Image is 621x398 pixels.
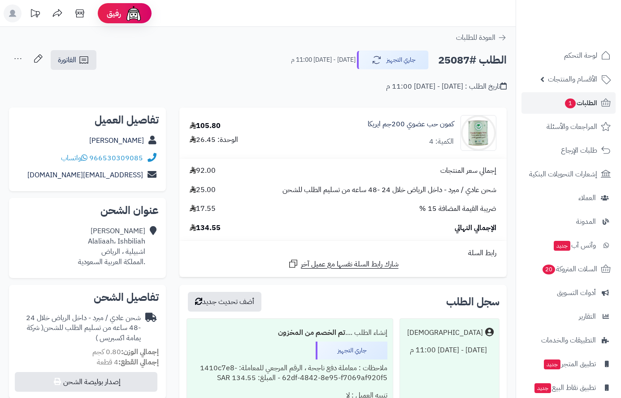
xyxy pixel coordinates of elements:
button: جاري التجهيز [357,51,429,69]
a: أدوات التسويق [521,282,616,304]
span: الإجمالي النهائي [455,223,496,233]
strong: إجمالي القطع: [118,357,159,368]
small: 0.80 كجم [92,347,159,357]
small: 4 قطعة [97,357,159,368]
span: 25.00 [190,185,216,195]
span: جديد [554,241,570,251]
span: الأقسام والمنتجات [548,73,597,86]
h2: عنوان الشحن [16,205,159,216]
div: إنشاء الطلب .... [192,324,387,342]
a: الطلبات1 [521,92,616,114]
a: المراجعات والأسئلة [521,116,616,137]
a: شارك رابط السلة نفسها مع عميل آخر [288,258,399,270]
span: وآتس آب [553,239,596,252]
a: تطبيق المتجرجديد [521,353,616,375]
h2: تفاصيل الشحن [16,292,159,303]
button: إصدار بوليصة الشحن [15,372,157,392]
strong: إجمالي الوزن: [121,347,159,357]
a: واتساب [61,153,87,163]
span: 1 [565,98,576,109]
a: العودة للطلبات [456,32,507,43]
span: أدوات التسويق [557,287,596,299]
span: التقارير [579,310,596,323]
div: ملاحظات : معاملة دفع ناجحة ، الرقم المرجعي للمعاملة: 1410c7e8-62df-4842-8e95-f7069af920f5 - المبل... [192,359,387,387]
span: لوحة التحكم [564,49,597,62]
div: الكمية: 4 [429,137,454,147]
span: تطبيق المتجر [543,358,596,370]
img: 1741983590-8908014051792-90x90.jpg [461,115,496,151]
h3: سجل الطلب [446,296,499,307]
span: 20 [543,265,556,275]
a: 966530309085 [89,153,143,163]
span: التطبيقات والخدمات [541,334,596,347]
span: المراجعات والأسئلة [547,120,597,133]
span: العملاء [578,192,596,204]
span: ضريبة القيمة المضافة 15 % [419,204,496,214]
span: المدونة [576,215,596,228]
div: 105.80 [190,121,221,131]
a: التطبيقات والخدمات [521,330,616,351]
span: جديد [534,383,551,393]
a: المدونة [521,211,616,232]
div: [DATE] - [DATE] 11:00 م [405,342,494,359]
span: شحن عادي / مبرد - داخل الرياض خلال 24 -48 ساعه من تسليم الطلب للشحن [282,185,496,195]
span: الطلبات [564,97,597,109]
span: شارك رابط السلة نفسها مع عميل آخر [301,259,399,270]
span: طلبات الإرجاع [561,144,597,157]
small: [DATE] - [DATE] 11:00 م [291,56,356,64]
a: [EMAIL_ADDRESS][DOMAIN_NAME] [27,170,143,180]
img: ai-face.png [125,4,143,22]
div: جاري التجهيز [316,342,387,359]
h2: تفاصيل العميل [16,115,159,125]
span: 92.00 [190,166,216,176]
span: تطبيق نقاط البيع [534,381,596,394]
div: تاريخ الطلب : [DATE] - [DATE] 11:00 م [386,81,507,92]
a: تحديثات المنصة [24,4,46,25]
a: التقارير [521,306,616,327]
a: لوحة التحكم [521,45,616,66]
span: ( شركة يمامة اكسبريس ) [27,322,141,343]
span: إشعارات التحويلات البنكية [529,168,597,180]
button: أضف تحديث جديد [188,292,261,312]
span: إجمالي سعر المنتجات [440,166,496,176]
span: جديد [544,359,560,369]
div: [DEMOGRAPHIC_DATA] [407,328,483,338]
img: logo-2.png [560,21,612,39]
div: رابط السلة [183,248,503,258]
a: طلبات الإرجاع [521,140,616,161]
h2: الطلب #25087 [438,51,507,69]
span: 134.55 [190,223,221,233]
span: العودة للطلبات [456,32,495,43]
span: الفاتورة [58,55,76,65]
a: الفاتورة [51,50,96,70]
span: رفيق [107,8,121,19]
div: الوحدة: 26.45 [190,135,238,145]
div: شحن عادي / مبرد - داخل الرياض خلال 24 -48 ساعه من تسليم الطلب للشحن [16,313,141,344]
div: [PERSON_NAME] Alaliaah، Ishbiliah اشبيلية ، الرياض .المملكة العربية السعودية [78,226,145,267]
a: [PERSON_NAME] [89,135,144,146]
a: كمون حب عضوي 200جم ايريكا [368,119,454,129]
a: السلات المتروكة20 [521,258,616,280]
a: إشعارات التحويلات البنكية [521,163,616,185]
span: السلات المتروكة [542,263,597,275]
a: العملاء [521,187,616,209]
span: 17.55 [190,204,216,214]
a: وآتس آبجديد [521,235,616,256]
b: تم الخصم من المخزون [278,327,345,338]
